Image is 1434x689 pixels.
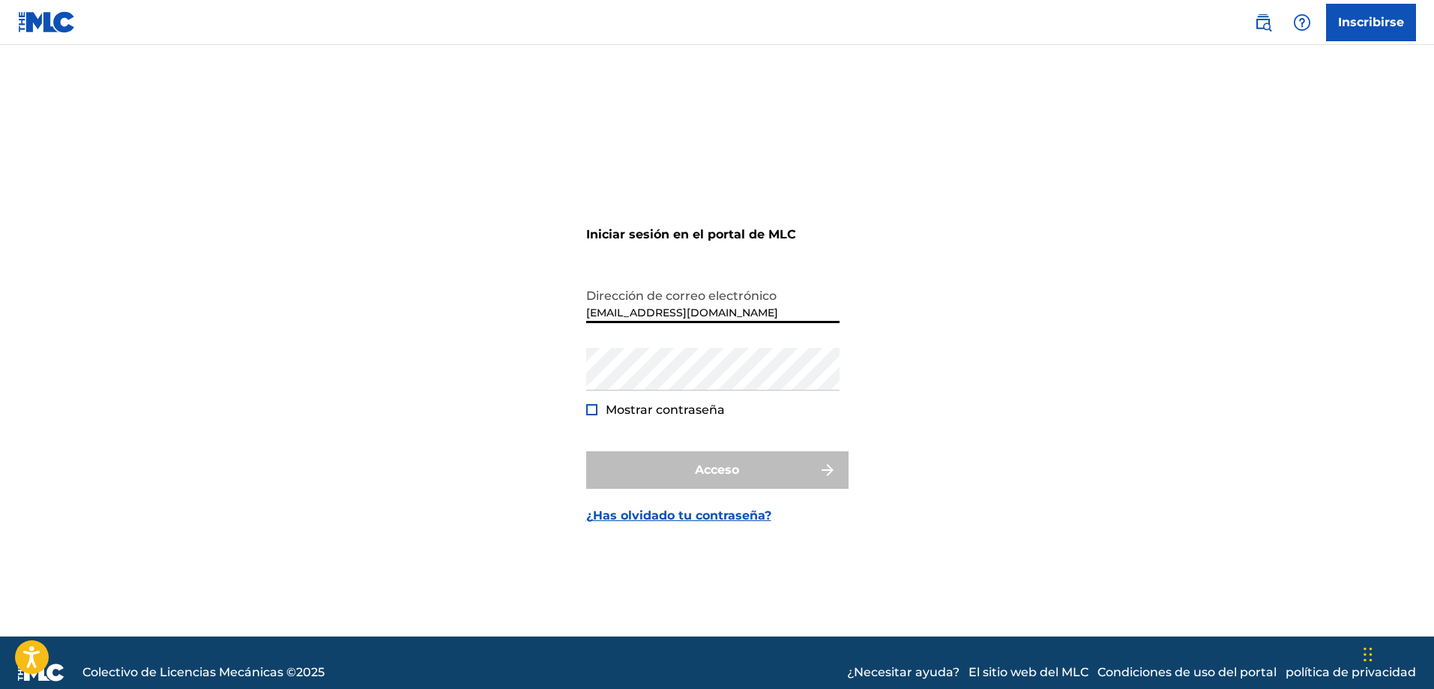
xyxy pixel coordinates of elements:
[1254,13,1272,31] img: buscar
[586,507,771,525] a: ¿Has olvidado tu contraseña?
[586,227,796,241] font: Iniciar sesión en el portal de MLC
[847,665,959,679] font: ¿Necesitar ayuda?
[82,665,296,679] font: Colectivo de Licencias Mecánicas ©
[1338,15,1404,29] font: Inscribirse
[586,508,771,523] font: ¿Has olvidado tu contraseña?
[1364,632,1373,677] div: Arrastrar
[1293,13,1311,31] img: ayuda
[1326,4,1416,41] a: Inscribirse
[18,11,76,33] img: Logotipo del MLC
[1097,664,1277,682] a: Condiciones de uso del portal
[968,665,1088,679] font: El sitio web del MLC
[1286,664,1416,682] a: política de privacidad
[1287,7,1317,37] div: Ayuda
[1286,665,1416,679] font: política de privacidad
[1097,665,1277,679] font: Condiciones de uso del portal
[1248,7,1278,37] a: Búsqueda pública
[606,403,725,417] font: Mostrar contraseña
[18,664,64,682] img: logo
[847,664,959,682] a: ¿Necesitar ayuda?
[968,664,1088,682] a: El sitio web del MLC
[1359,617,1434,689] iframe: Widget de chat
[296,665,325,679] font: 2025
